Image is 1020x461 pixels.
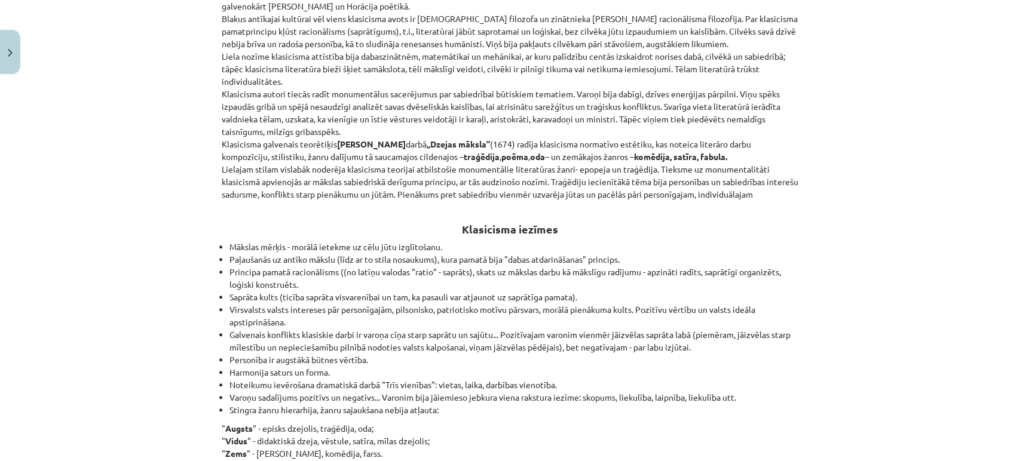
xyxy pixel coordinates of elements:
li: Personība ir augstākā būtnes vērtība. [229,354,799,366]
strong: Zems [225,448,247,459]
li: Harmonija saturs un forma. [229,366,799,379]
li: Virsvalsts valsts intereses pār personīgajām, pilsonisko, patriotisko motīvu pārsvars, morālā pie... [229,303,799,328]
li: Noteikumu ievērošana dramatiskā darbā "Trīs vienības": vietas, laika, darbības vienotība. [229,379,799,391]
strong: „Dzejas māksla” [427,139,490,149]
strong: Vidus [225,435,247,446]
li: Mākslas mērķis - morālā ietekme uz cēlu jūtu izglītošanu. [229,241,799,253]
li: Saprāta kults (ticība saprāta visvarenībai un tam, ka pasauli var atjaunot uz saprātīga pamata). [229,291,799,303]
strong: traģēdija [464,151,500,162]
li: Varoņu sadalījums pozitīvs un negatīvs... Varonim bija jāiemieso jebkura viena rakstura iezīme: s... [229,391,799,404]
li: Galvenais konflikts klasiskie darbi ir varoņa cīņa starp saprātu un sajūtu... Pozitīvajam varonim... [229,328,799,354]
strong: Augsts [225,423,253,434]
strong: oda [530,151,545,162]
strong: poēma [501,151,528,162]
li: Principa pamatā racionālisms ((no latīņu valodas "ratio" - saprāts), skats uz mākslas darbu kā mā... [229,266,799,291]
strong: Klasicisma iezīmes [462,222,558,236]
strong: [PERSON_NAME] [337,139,406,149]
li: Stingra žanru hierarhija, žanru sajaukšana nebija atļauta: [229,404,799,416]
img: icon-close-lesson-0947bae3869378f0d4975bcd49f059093ad1ed9edebbc8119c70593378902aed.svg [8,49,13,57]
strong: komēdija, satīra, fabula. [634,151,727,162]
p: " " - episks dzejolis, traģēdija, oda; " " - didaktiskā dzeja, vēstule, satīra, mīlas dzejolis; "... [222,422,799,460]
li: Paļaušanās uz antīko mākslu (līdz ar to stila nosaukums), kura pamatā bija "dabas atdarināšanas" ... [229,253,799,266]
